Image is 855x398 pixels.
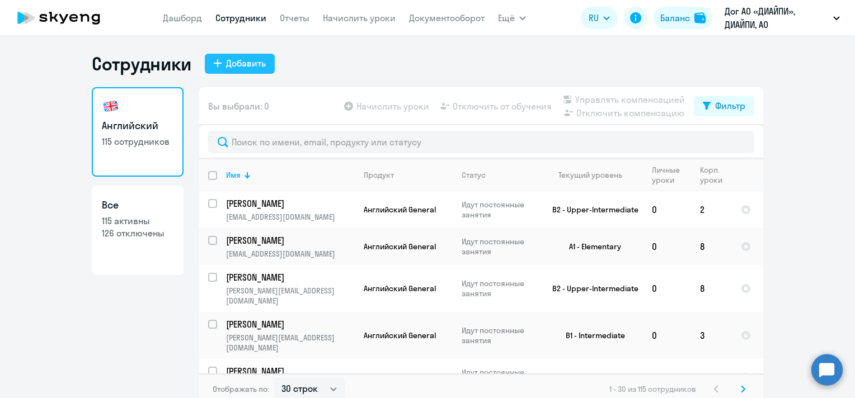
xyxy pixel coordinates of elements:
[539,312,643,359] td: B1 - Intermediate
[581,7,618,29] button: RU
[694,96,754,116] button: Фильтр
[213,384,269,394] span: Отображать по:
[691,265,732,312] td: 8
[539,265,643,312] td: B2 - Upper-Intermediate
[558,170,622,180] div: Текущий уровень
[205,54,275,74] button: Добавить
[92,186,184,275] a: Все115 активны126 отключены
[462,367,538,387] p: Идут постоянные занятия
[208,99,269,113] span: Вы выбрали: 0
[548,170,642,180] div: Текущий уровень
[364,170,394,180] div: Продукт
[226,197,354,210] a: [PERSON_NAME]
[539,228,643,265] td: A1 - Elementary
[364,170,452,180] div: Продукт
[643,265,691,312] td: 0
[725,4,829,31] p: Дог АО «ДИАЙПИ», ДИАЙПИ, АО
[226,318,354,330] a: [PERSON_NAME]
[226,170,354,180] div: Имя
[226,365,354,377] a: [PERSON_NAME]
[652,165,690,185] div: Личные уроки
[364,205,436,215] span: Английский General
[691,312,732,359] td: 3
[498,7,526,29] button: Ещё
[643,191,691,228] td: 0
[364,283,436,293] span: Английский General
[539,359,643,396] td: A1 - Elementary
[102,119,173,133] h3: Английский
[694,12,706,23] img: balance
[691,191,732,228] td: 2
[102,227,173,239] p: 126 отключены
[700,165,731,185] div: Корп. уроки
[364,372,436,382] span: Английский General
[409,12,485,23] a: Документооборот
[226,234,353,247] p: [PERSON_NAME]
[364,241,436,252] span: Английский General
[226,271,354,283] a: [PERSON_NAME]
[462,200,538,220] p: Идут постоянные занятия
[92,53,191,75] h1: Сотрудники
[226,197,353,210] p: [PERSON_NAME]
[643,312,691,359] td: 0
[539,191,643,228] td: B2 - Upper-Intermediate
[589,11,599,25] span: RU
[691,228,732,265] td: 8
[92,87,184,177] a: Английский115 сотрудников
[323,12,396,23] a: Начислить уроки
[226,212,354,222] p: [EMAIL_ADDRESS][DOMAIN_NAME]
[226,318,353,330] p: [PERSON_NAME]
[208,131,754,153] input: Поиск по имени, email, продукту или статусу
[462,170,538,180] div: Статус
[280,12,309,23] a: Отчеты
[102,198,173,212] h3: Все
[498,11,515,25] span: Ещё
[163,12,202,23] a: Дашборд
[719,4,845,31] button: Дог АО «ДИАЙПИ», ДИАЙПИ, АО
[102,97,120,115] img: english
[364,330,436,340] span: Английский General
[215,12,266,23] a: Сотрудники
[462,325,538,345] p: Идут постоянные занятия
[226,333,354,353] p: [PERSON_NAME][EMAIL_ADDRESS][DOMAIN_NAME]
[643,359,691,396] td: 0
[609,384,696,394] span: 1 - 30 из 115 сотрудников
[700,165,722,185] div: Корп. уроки
[643,228,691,265] td: 0
[691,359,732,396] td: 3
[226,271,353,283] p: [PERSON_NAME]
[660,11,690,25] div: Баланс
[654,7,712,29] button: Балансbalance
[715,99,745,112] div: Фильтр
[462,236,538,257] p: Идут постоянные занятия
[226,286,354,306] p: [PERSON_NAME][EMAIL_ADDRESS][DOMAIN_NAME]
[226,56,266,70] div: Добавить
[102,135,173,148] p: 115 сотрудников
[226,234,354,247] a: [PERSON_NAME]
[226,170,241,180] div: Имя
[462,170,486,180] div: Статус
[226,249,354,259] p: [EMAIL_ADDRESS][DOMAIN_NAME]
[226,365,353,377] p: [PERSON_NAME]
[102,215,173,227] p: 115 активны
[462,278,538,298] p: Идут постоянные занятия
[652,165,680,185] div: Личные уроки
